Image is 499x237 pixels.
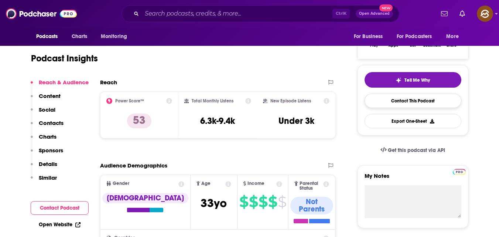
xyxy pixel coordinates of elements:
span: $ [278,196,286,208]
h2: Total Monthly Listens [192,98,233,104]
button: Show profile menu [477,6,493,22]
div: [DEMOGRAPHIC_DATA] [102,193,188,203]
button: Reach & Audience [31,79,89,92]
h1: Podcast Insights [31,53,98,64]
span: New [379,4,393,11]
h2: Reach [100,79,117,86]
button: Contacts [31,119,64,133]
a: Show notifications dropdown [438,7,451,20]
button: open menu [96,30,137,44]
h2: Audience Demographics [100,162,167,169]
h2: New Episode Listens [270,98,311,104]
p: Sponsors [39,147,63,154]
span: 33 yo [201,196,227,210]
img: Podchaser Pro [453,169,466,175]
a: Pro website [453,168,466,175]
span: Income [247,181,264,186]
p: Contacts [39,119,64,126]
button: open menu [441,30,468,44]
a: Charts [67,30,92,44]
button: Content [31,92,61,106]
button: tell me why sparkleTell Me Why [365,72,461,88]
span: $ [249,196,258,208]
button: Similar [31,174,57,188]
span: Podcasts [36,31,58,42]
a: Show notifications dropdown [457,7,468,20]
button: Contact Podcast [31,201,89,215]
span: Age [201,181,211,186]
button: Open AdvancedNew [356,9,393,18]
h3: Under 3k [278,115,314,126]
a: Get this podcast via API [375,141,451,159]
span: Charts [72,31,88,42]
label: My Notes [365,172,461,185]
span: Parental Status [300,181,322,191]
a: Contact This Podcast [365,94,461,108]
button: Charts [31,133,57,147]
p: Details [39,160,57,167]
p: Social [39,106,55,113]
div: Not Parents [290,197,333,214]
span: Monitoring [101,31,127,42]
button: Export One-Sheet [365,114,461,128]
button: Sponsors [31,147,63,160]
span: Get this podcast via API [388,147,445,153]
span: $ [259,196,267,208]
button: Details [31,160,57,174]
span: For Podcasters [397,31,432,42]
p: Content [39,92,61,99]
p: 53 [127,114,151,128]
img: Podchaser - Follow, Share and Rate Podcasts [6,7,77,21]
span: Logged in as hey85204 [477,6,493,22]
button: open menu [31,30,68,44]
span: For Business [354,31,383,42]
span: $ [239,196,248,208]
span: Gender [113,181,129,186]
span: $ [268,196,277,208]
button: open menu [392,30,443,44]
button: Social [31,106,55,120]
input: Search podcasts, credits, & more... [142,8,332,20]
span: Ctrl K [332,9,350,18]
span: Open Advanced [359,12,390,16]
h2: Power Score™ [115,98,144,104]
h3: 6.3k-9.4k [200,115,235,126]
p: Reach & Audience [39,79,89,86]
p: Charts [39,133,57,140]
a: Open Website [39,221,81,228]
img: tell me why sparkle [396,77,401,83]
span: Tell Me Why [404,77,430,83]
span: More [446,31,459,42]
button: open menu [349,30,392,44]
img: User Profile [477,6,493,22]
p: Similar [39,174,57,181]
div: Search podcasts, credits, & more... [122,5,399,22]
